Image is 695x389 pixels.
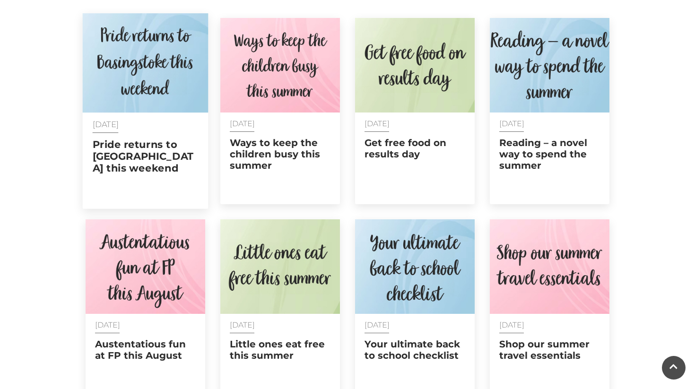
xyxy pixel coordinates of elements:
p: [DATE] [499,321,600,329]
h2: Shop our summer travel essentials [499,338,600,361]
p: [DATE] [95,321,196,329]
p: [DATE] [499,120,600,128]
p: [DATE] [230,321,330,329]
h2: Austentatious fun at FP this August [95,338,196,361]
h2: Your ultimate back to school checklist [365,338,465,361]
p: [DATE] [365,321,465,329]
a: [DATE] Pride returns to [GEOGRAPHIC_DATA] this weekend [83,13,208,209]
p: [DATE] [365,120,465,128]
a: [DATE] Ways to keep the children busy this summer [220,18,340,204]
h2: Reading – a novel way to spend the summer [499,137,600,171]
h2: Ways to keep the children busy this summer [230,137,330,171]
p: [DATE] [93,120,199,129]
h2: Little ones eat free this summer [230,338,330,361]
a: [DATE] Get free food on results day [355,18,475,204]
h2: Pride returns to [GEOGRAPHIC_DATA] this weekend [93,138,199,174]
a: [DATE] Reading – a novel way to spend the summer [490,18,609,204]
p: [DATE] [230,120,330,128]
h2: Get free food on results day [365,137,465,160]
